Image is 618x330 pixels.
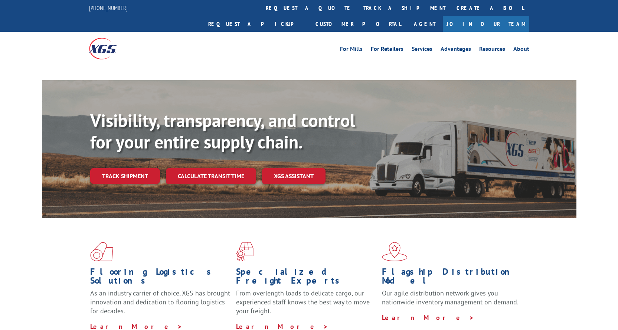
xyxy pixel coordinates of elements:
a: Resources [479,46,505,54]
a: Services [412,46,432,54]
a: [PHONE_NUMBER] [89,4,128,12]
a: About [513,46,529,54]
b: Visibility, transparency, and control for your entire supply chain. [90,109,355,153]
p: From overlength loads to delicate cargo, our experienced staff knows the best way to move your fr... [236,289,376,322]
a: XGS ASSISTANT [262,168,326,184]
span: Our agile distribution network gives you nationwide inventory management on demand. [382,289,519,306]
img: xgs-icon-focused-on-flooring-red [236,242,254,261]
h1: Specialized Freight Experts [236,267,376,289]
h1: Flooring Logistics Solutions [90,267,230,289]
h1: Flagship Distribution Model [382,267,522,289]
img: xgs-icon-total-supply-chain-intelligence-red [90,242,113,261]
a: Advantages [441,46,471,54]
a: Request a pickup [203,16,310,32]
a: Join Our Team [443,16,529,32]
span: As an industry carrier of choice, XGS has brought innovation and dedication to flooring logistics... [90,289,230,315]
a: Customer Portal [310,16,406,32]
a: Track shipment [90,168,160,184]
a: For Mills [340,46,363,54]
a: Calculate transit time [166,168,256,184]
a: Agent [406,16,443,32]
img: xgs-icon-flagship-distribution-model-red [382,242,408,261]
a: For Retailers [371,46,403,54]
a: Learn More > [382,313,474,322]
